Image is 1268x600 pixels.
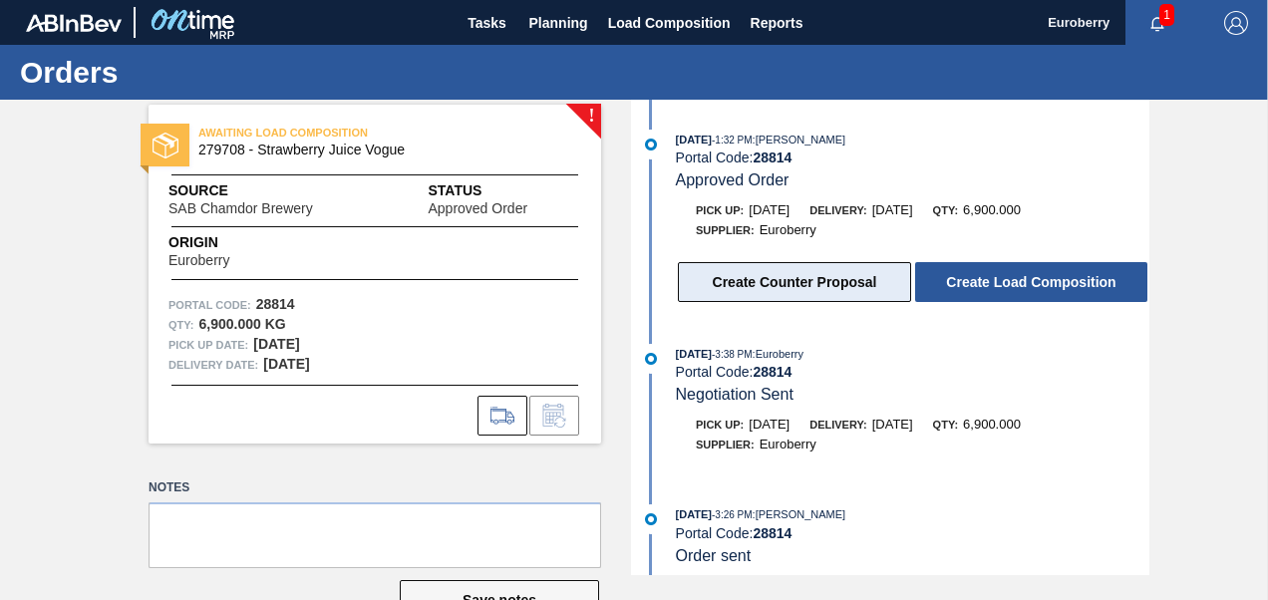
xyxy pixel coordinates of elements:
span: 6,900.000 [963,202,1021,217]
span: [DATE] [749,202,790,217]
div: Portal Code: [676,364,1149,380]
div: Go to Load Composition [477,396,527,436]
span: Euroberry [760,222,816,237]
span: Approved Order [676,171,790,188]
span: : [PERSON_NAME] [753,134,846,146]
span: Supplier: [696,224,755,236]
span: - 3:38 PM [712,349,753,360]
span: Pick up Date: [168,335,248,355]
span: Reports [751,11,803,35]
button: Create Counter Proposal [678,262,911,302]
span: 1 [1159,4,1174,26]
span: Planning [529,11,588,35]
button: Notifications [1125,9,1189,37]
img: TNhmsLtSVTkK8tSr43FrP2fwEKptu5GPRR3wAAAABJRU5ErkJggg== [26,14,122,32]
span: : [PERSON_NAME] [753,508,846,520]
h1: Orders [20,61,374,84]
span: Pick up: [696,204,744,216]
span: Status [428,180,581,201]
span: SAB Chamdor Brewery [168,201,313,216]
img: status [153,133,178,158]
span: [DATE] [749,417,790,432]
img: atual [645,139,657,150]
span: [DATE] [676,508,712,520]
div: Portal Code: [676,525,1149,541]
span: Portal Code: [168,295,251,315]
span: - 1:32 PM [712,135,753,146]
span: Origin [168,232,279,253]
span: Qty: [933,419,958,431]
img: Logout [1224,11,1248,35]
span: Pick up: [696,419,744,431]
span: Qty : [168,315,193,335]
div: Portal Code: [676,150,1149,165]
span: [DATE] [676,348,712,360]
span: : Euroberry [753,348,803,360]
div: Inform order change [529,396,579,436]
strong: 6,900.000 KG [198,316,285,332]
span: Delivery: [809,419,866,431]
strong: 28814 [753,150,792,165]
span: Supplier: [696,439,755,450]
span: [DATE] [872,417,913,432]
strong: 28814 [753,364,792,380]
span: [DATE] [676,134,712,146]
span: Euroberry [760,437,816,451]
span: Negotiation Sent [676,386,793,403]
span: Euroberry [168,253,229,268]
span: Load Composition [608,11,731,35]
span: 279708 - Strawberry Juice Vogue [198,143,560,157]
span: [DATE] [872,202,913,217]
strong: [DATE] [253,336,299,352]
span: Qty: [933,204,958,216]
span: Source [168,180,373,201]
span: - 3:26 PM [712,509,753,520]
span: Approved Order [428,201,527,216]
strong: 28814 [753,525,792,541]
strong: [DATE] [263,356,309,372]
span: Tasks [466,11,509,35]
img: atual [645,513,657,525]
span: Delivery Date: [168,355,258,375]
strong: 28814 [256,296,295,312]
label: Notes [149,473,601,502]
img: atual [645,353,657,365]
span: Order sent [676,547,752,564]
span: 6,900.000 [963,417,1021,432]
button: Create Load Composition [915,262,1147,302]
span: Delivery: [809,204,866,216]
span: AWAITING LOAD COMPOSITION [198,123,477,143]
